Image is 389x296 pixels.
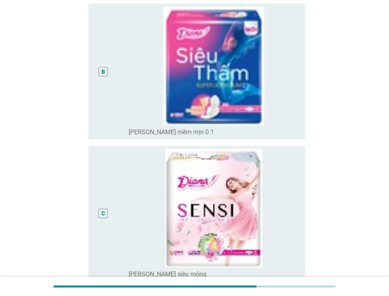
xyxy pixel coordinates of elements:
img: 7040d5ba-f8b6-4f6b-a25b-08a7843f4a6b-image19.jpeg [129,149,299,267]
font: [PERSON_NAME] mềm mịn 0.1 [129,128,214,136]
img: 1468669d-75fa-4e9c-a0bd-e0d9aa90363a-image16.jpeg [129,7,299,125]
font: B [101,68,105,74]
font: C [101,210,105,216]
font: [PERSON_NAME] siêu mỏng [129,270,206,278]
